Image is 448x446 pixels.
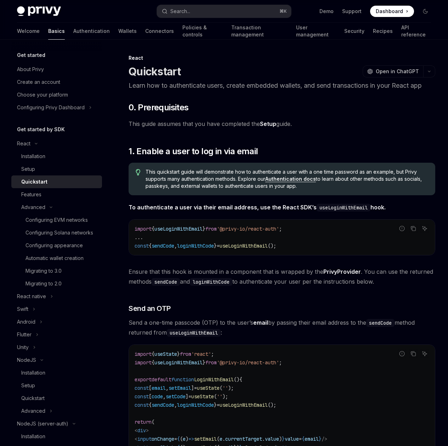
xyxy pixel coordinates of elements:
[152,243,174,249] span: sendCode
[11,201,102,214] button: Toggle Advanced section
[260,120,276,128] a: Setup
[376,68,419,75] span: Open in ChatGPT
[149,402,152,408] span: {
[342,8,362,15] a: Support
[129,54,435,62] div: React
[11,88,102,101] a: Choose your platform
[17,318,35,326] div: Android
[154,226,203,232] span: useLoginWithEmail
[118,23,137,40] a: Wallets
[231,23,287,40] a: Transaction management
[420,6,431,17] button: Toggle dark mode
[363,65,423,77] button: Open in ChatGPT
[11,341,102,354] button: Toggle Unity section
[11,290,102,303] button: Toggle React native section
[11,163,102,175] a: Setup
[17,343,29,352] div: Unity
[197,385,220,391] span: useState
[25,279,62,288] div: Migrating to 2.0
[154,359,203,366] span: useLoginWithEmail
[217,393,222,400] span: ''
[182,23,223,40] a: Policies & controls
[17,419,68,428] div: NodeJS (server-auth)
[135,351,152,357] span: import
[149,393,152,400] span: [
[11,252,102,265] a: Automatic wallet creation
[135,226,152,232] span: import
[166,393,186,400] span: setCode
[205,226,217,232] span: from
[11,226,102,239] a: Configuring Solana networks
[149,385,152,391] span: [
[174,402,177,408] span: ,
[279,226,282,232] span: ;
[135,402,149,408] span: const
[129,65,181,78] h1: Quickstart
[217,243,220,249] span: =
[152,419,154,425] span: (
[17,91,68,99] div: Choose your platform
[129,204,386,211] strong: To authenticate a user via their email address, use the React SDK’s hook.
[279,8,287,14] span: ⌘ K
[370,6,414,17] a: Dashboard
[203,359,205,366] span: }
[17,125,65,134] h5: Get started by SDK
[135,419,152,425] span: return
[169,385,191,391] span: setEmail
[135,243,149,249] span: const
[11,175,102,188] a: Quickstart
[17,51,45,59] h5: Get started
[135,385,149,391] span: const
[191,385,194,391] span: ]
[17,292,46,301] div: React native
[190,278,232,286] code: loginWithCode
[17,6,61,16] img: dark logo
[186,393,188,400] span: ]
[220,385,222,391] span: (
[279,359,282,366] span: ;
[135,376,152,383] span: export
[48,23,65,40] a: Basics
[17,23,40,40] a: Welcome
[194,376,234,383] span: LoginWithEmail
[397,224,407,233] button: Report incorrect code
[152,278,180,286] code: sendCode
[11,76,102,88] a: Create an account
[177,351,180,357] span: }
[177,402,214,408] span: loginWithCode
[11,239,102,252] a: Configuring appearance
[220,402,268,408] span: useLoginWithEmail
[17,305,28,313] div: Swift
[401,23,431,40] a: API reference
[409,224,418,233] button: Copy the contents from the code block
[253,319,268,326] strong: email
[11,354,102,366] button: Toggle NodeJS section
[217,402,220,408] span: =
[11,137,102,150] button: Toggle React section
[152,351,154,357] span: {
[146,168,428,190] span: This quickstart guide will demonstrate how to authenticate a user with a one time password as an ...
[11,328,102,341] button: Toggle Flutter section
[373,23,393,40] a: Recipes
[17,78,60,86] div: Create an account
[239,376,242,383] span: {
[397,349,407,358] button: Report incorrect code
[166,385,169,391] span: ,
[152,385,166,391] span: email
[174,243,177,249] span: ,
[21,432,45,441] div: Installation
[11,303,102,315] button: Toggle Swift section
[11,366,102,379] a: Installation
[25,254,84,262] div: Automatic wallet creation
[222,385,228,391] span: ''
[344,23,364,40] a: Security
[11,405,102,417] button: Toggle Advanced section
[152,226,154,232] span: {
[129,102,188,113] span: 0. Prerequisites
[11,430,102,443] a: Installation
[409,349,418,358] button: Copy the contents from the code block
[21,190,41,199] div: Features
[135,359,152,366] span: import
[11,63,102,76] a: About Privy
[296,23,336,40] a: User management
